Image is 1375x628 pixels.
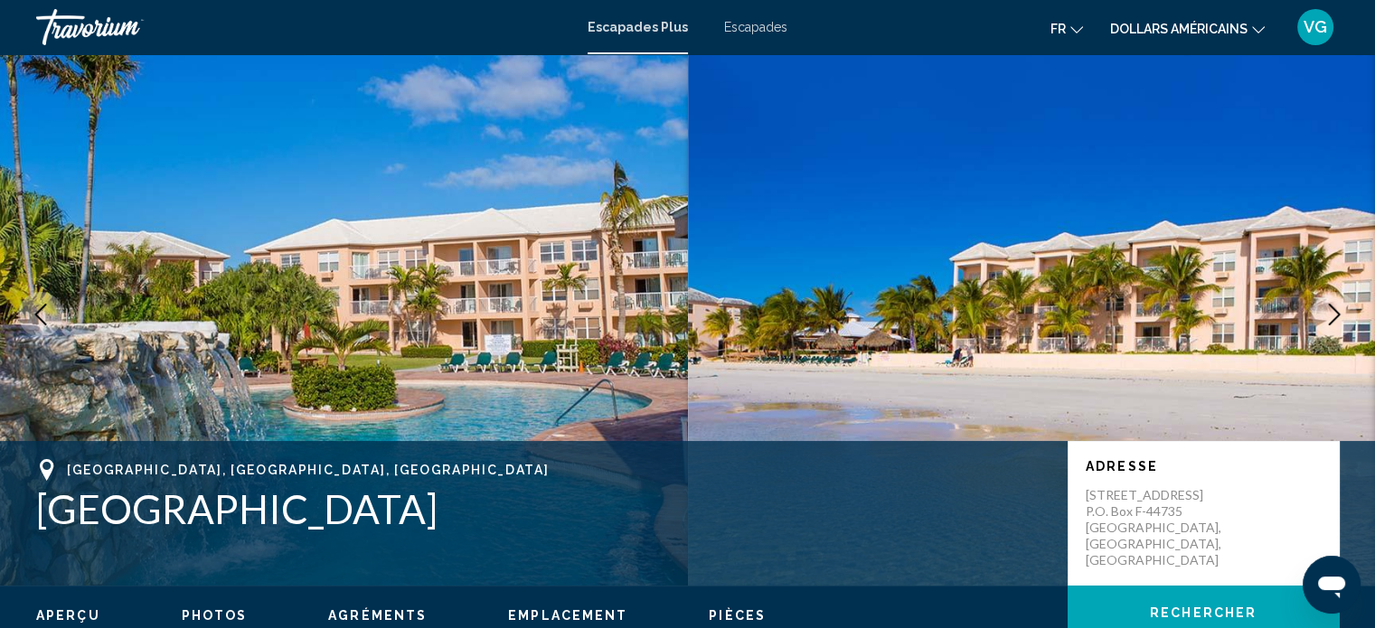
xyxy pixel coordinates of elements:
button: Next image [1312,292,1357,337]
h1: [GEOGRAPHIC_DATA] [36,485,1050,532]
span: [GEOGRAPHIC_DATA], [GEOGRAPHIC_DATA], [GEOGRAPHIC_DATA] [67,463,549,477]
a: Travorium [36,9,570,45]
a: Escapades [724,20,787,34]
p: Adresse [1086,459,1321,473]
button: Previous image [18,292,63,337]
span: Pièces [709,608,766,623]
button: Aperçu [36,607,100,623]
font: fr [1050,22,1066,36]
button: Emplacement [508,607,627,623]
span: Photos [182,608,248,623]
button: Pièces [709,607,766,623]
button: Agréments [328,607,427,623]
font: dollars américains [1110,22,1248,36]
button: Changer de langue [1050,15,1083,42]
iframe: Bouton de lancement de la fenêtre de messagerie [1303,556,1361,614]
font: VG [1304,17,1327,36]
span: Rechercher [1150,606,1257,621]
span: Emplacement [508,608,627,623]
button: Menu utilisateur [1292,8,1339,46]
button: Changer de devise [1110,15,1265,42]
p: [STREET_ADDRESS] P.O. Box F-44735 [GEOGRAPHIC_DATA], [GEOGRAPHIC_DATA], [GEOGRAPHIC_DATA] [1086,487,1230,568]
button: Photos [182,607,248,623]
span: Agréments [328,608,427,623]
span: Aperçu [36,608,100,623]
a: Escapades Plus [588,20,688,34]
